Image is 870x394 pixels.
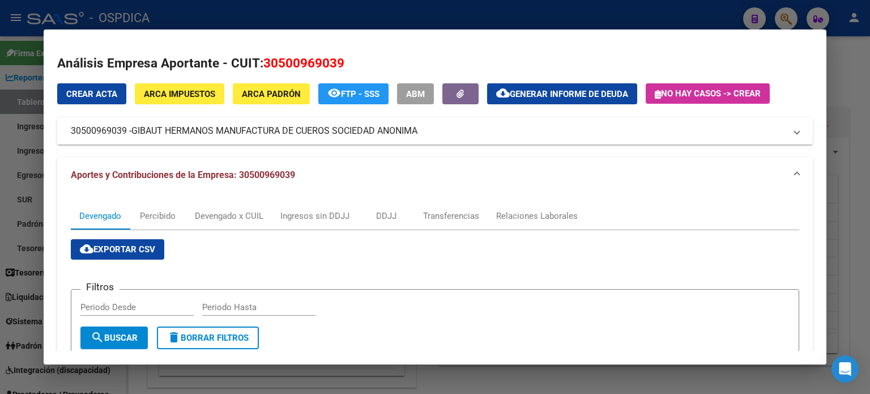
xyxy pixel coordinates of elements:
div: Percibido [140,210,176,222]
span: No hay casos -> Crear [655,88,761,99]
mat-panel-title: 30500969039 - [71,124,786,138]
button: ARCA Impuestos [135,83,224,104]
div: Transferencias [423,210,479,222]
span: Generar informe de deuda [510,89,628,99]
mat-icon: cloud_download [496,86,510,100]
span: GIBAUT HERMANOS MANUFACTURA DE CUEROS SOCIEDAD ANONIMA [131,124,417,138]
button: No hay casos -> Crear [646,83,770,104]
span: ARCA Impuestos [144,89,215,99]
span: ARCA Padrón [242,89,301,99]
button: Borrar Filtros [157,327,259,349]
mat-expansion-panel-header: Aportes y Contribuciones de la Empresa: 30500969039 [57,157,813,193]
span: Exportar CSV [80,244,155,255]
div: Open Intercom Messenger [831,355,859,383]
div: Relaciones Laborales [496,210,578,222]
span: 30500969039 [263,56,344,70]
button: Crear Acta [57,83,126,104]
button: FTP - SSS [318,83,389,104]
div: Ingresos sin DDJJ [280,210,349,222]
button: Buscar [80,327,148,349]
div: Devengado [79,210,121,222]
span: Borrar Filtros [167,333,249,343]
div: Devengado x CUIL [195,210,263,222]
button: ABM [397,83,434,104]
mat-expansion-panel-header: 30500969039 -GIBAUT HERMANOS MANUFACTURA DE CUEROS SOCIEDAD ANONIMA [57,117,813,145]
mat-icon: remove_red_eye [327,86,341,100]
mat-icon: delete [167,331,181,344]
div: DDJJ [376,210,396,222]
mat-icon: search [91,331,104,344]
button: Exportar CSV [71,239,164,260]
button: Generar informe de deuda [487,83,637,104]
span: FTP - SSS [341,89,379,99]
h2: Análisis Empresa Aportante - CUIT: [57,54,813,73]
span: Buscar [91,333,138,343]
span: Crear Acta [66,89,117,99]
span: Aportes y Contribuciones de la Empresa: 30500969039 [71,170,295,180]
button: ARCA Padrón [233,83,310,104]
h3: Filtros [80,281,120,293]
span: ABM [406,89,425,99]
mat-icon: cloud_download [80,242,93,256]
